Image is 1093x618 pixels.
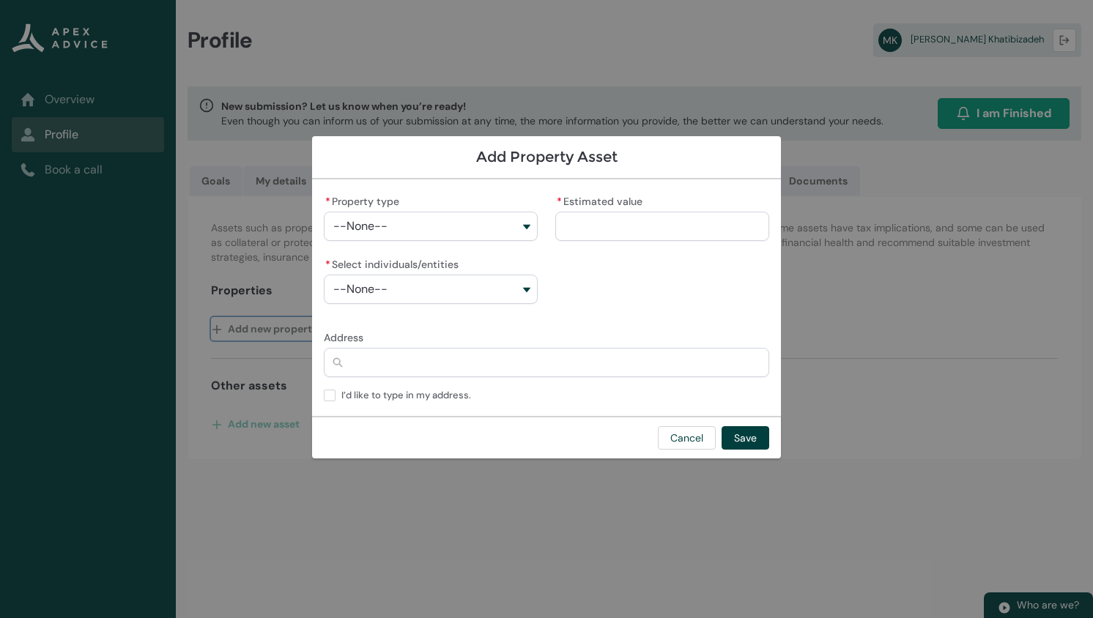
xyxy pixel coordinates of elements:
[333,220,388,233] span: --None--
[324,148,769,166] h1: Add Property Asset
[324,327,369,345] label: Address
[333,283,388,296] span: --None--
[325,195,330,208] abbr: required
[325,258,330,271] abbr: required
[557,195,562,208] abbr: required
[341,386,477,401] span: I’d like to type in my address.
[658,426,716,450] button: Cancel
[324,212,538,241] button: Property type
[324,191,405,209] label: Property type
[722,426,769,450] button: Save
[324,275,538,304] button: Select individuals/entities
[324,254,464,272] label: Select individuals/entities
[555,191,648,209] label: Estimated value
